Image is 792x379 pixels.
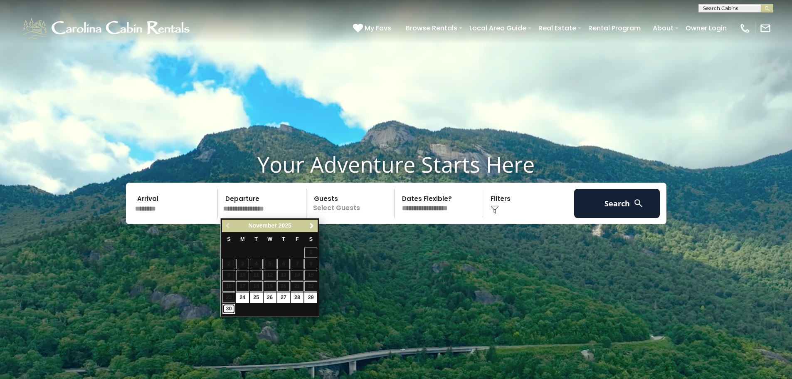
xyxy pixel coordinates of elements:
[309,189,395,218] p: Select Guests
[264,292,276,303] a: 26
[574,189,660,218] button: Search
[6,151,786,177] h1: Your Adventure Starts Here
[291,292,303,303] a: 28
[633,198,644,208] img: search-regular-white.png
[277,292,290,303] a: 27
[739,22,751,34] img: phone-regular-white.png
[306,221,317,231] a: Next
[304,292,317,303] a: 29
[402,21,461,35] a: Browse Rentals
[267,236,272,242] span: Wednesday
[465,21,530,35] a: Local Area Guide
[222,304,235,314] a: 30
[309,236,313,242] span: Saturday
[240,236,245,242] span: Monday
[760,22,771,34] img: mail-regular-white.png
[649,21,678,35] a: About
[21,16,193,41] img: White-1-1-2.png
[365,23,391,33] span: My Favs
[250,292,263,303] a: 25
[227,236,230,242] span: Sunday
[279,222,291,229] span: 2025
[236,292,249,303] a: 24
[248,222,276,229] span: November
[308,223,315,229] span: Next
[681,21,731,35] a: Owner Login
[584,21,645,35] a: Rental Program
[254,236,258,242] span: Tuesday
[534,21,580,35] a: Real Estate
[282,236,285,242] span: Thursday
[491,206,499,214] img: filter--v1.png
[353,23,393,34] a: My Favs
[296,236,299,242] span: Friday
